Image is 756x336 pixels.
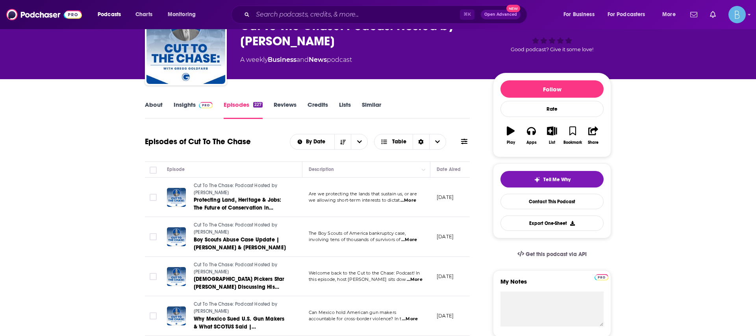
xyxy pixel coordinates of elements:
[194,276,284,306] span: [DEMOGRAPHIC_DATA] Pickers Star [PERSON_NAME] Discussing His Upcoming Antique Auction and Swap Event
[309,270,420,276] span: Welcome back to the Cut to the Chase: Podcast! In
[150,273,157,280] span: Toggle select row
[521,121,541,150] button: Apps
[309,316,401,321] span: accountable for cross-border violence? In t
[194,315,288,331] a: Why Mexico Sued U.S. Gun Makers & What SCOTUS Said | [PERSON_NAME]
[437,194,454,200] p: [DATE]
[500,215,604,231] button: Export One-Sheet
[493,11,611,59] div: Good podcast? Give it some love!
[558,8,604,21] button: open menu
[194,197,282,227] span: Protecting Land, Heritage & Jobs: The Future of Conservation in [GEOGRAPHIC_DATA] | [PERSON_NAME]
[162,8,206,21] button: open menu
[506,5,521,12] span: New
[306,139,328,145] span: By Date
[728,6,746,23] span: Logged in as BLASTmedia
[309,230,406,236] span: The Boy Scouts of America bankruptcy case,
[362,101,381,119] a: Similar
[595,274,608,280] img: Podchaser Pro
[511,46,593,52] span: Good podcast? Give it some love!
[194,222,288,236] a: Cut To The Chase: Podcast Hosted by [PERSON_NAME]
[146,5,225,84] img: Cut To The Chase: Podcast Hosted by Gregg Goldfarb
[168,9,196,20] span: Monitoring
[194,222,277,235] span: Cut To The Chase: Podcast Hosted by [PERSON_NAME]
[150,312,157,319] span: Toggle select row
[194,275,288,291] a: [DEMOGRAPHIC_DATA] Pickers Star [PERSON_NAME] Discussing His Upcoming Antique Auction and Swap Event
[150,194,157,201] span: Toggle select row
[562,121,583,150] button: Bookmark
[526,251,587,258] span: Get this podcast via API
[583,121,604,150] button: Share
[6,7,82,22] img: Podchaser - Follow, Share and Rate Podcasts
[374,134,446,150] button: Choose View
[437,273,454,280] p: [DATE]
[500,80,604,98] button: Follow
[500,171,604,187] button: tell me why sparkleTell Me Why
[135,9,152,20] span: Charts
[174,101,213,119] a: InsightsPodchaser Pro
[290,139,335,145] button: open menu
[407,277,422,283] span: ...More
[351,134,367,149] button: open menu
[268,56,296,63] a: Business
[150,233,157,240] span: Toggle select row
[500,121,521,150] button: Play
[563,9,595,20] span: For Business
[145,137,251,147] h1: Episodes of Cut To The Chase
[296,56,309,63] span: and
[728,6,746,23] img: User Profile
[707,8,719,21] a: Show notifications dropdown
[194,262,277,275] span: Cut To The Chase: Podcast Hosted by [PERSON_NAME]
[484,13,517,17] span: Open Advanced
[507,140,515,145] div: Play
[274,101,296,119] a: Reviews
[334,134,351,149] button: Sort Direction
[526,140,537,145] div: Apps
[500,194,604,209] a: Contact This Podcast
[308,101,328,119] a: Credits
[549,140,555,145] div: List
[595,273,608,280] a: Pro website
[309,56,327,63] a: News
[290,134,368,150] h2: Choose List sort
[130,8,157,21] a: Charts
[413,134,429,149] div: Sort Direction
[309,237,400,242] span: involving tens of thousands of survivors of
[309,191,417,197] span: Are we protecting the lands that sustain us, or are
[194,236,288,252] a: Boy Scouts Abuse Case Update | [PERSON_NAME] & [PERSON_NAME]
[98,9,121,20] span: Podcasts
[309,310,396,315] span: Can Mexico hold American gun makers
[687,8,700,21] a: Show notifications dropdown
[602,8,657,21] button: open menu
[309,197,400,203] span: we allowing short-term interests to dictat
[199,102,213,108] img: Podchaser Pro
[662,9,676,20] span: More
[481,10,521,19] button: Open AdvancedNew
[194,301,277,314] span: Cut To The Chase: Podcast Hosted by [PERSON_NAME]
[194,196,288,212] a: Protecting Land, Heritage & Jobs: The Future of Conservation in [GEOGRAPHIC_DATA] | [PERSON_NAME]
[542,121,562,150] button: List
[239,6,535,24] div: Search podcasts, credits, & more...
[145,101,163,119] a: About
[92,8,131,21] button: open menu
[392,139,406,145] span: Table
[500,278,604,291] label: My Notes
[437,165,461,174] div: Date Aired
[657,8,686,21] button: open menu
[402,316,418,322] span: ...More
[309,165,334,174] div: Description
[224,101,263,119] a: Episodes227
[194,301,288,315] a: Cut To The Chase: Podcast Hosted by [PERSON_NAME]
[339,101,351,119] a: Lists
[511,245,593,264] a: Get this podcast via API
[608,9,645,20] span: For Podcasters
[400,197,416,204] span: ...More
[728,6,746,23] button: Show profile menu
[588,140,598,145] div: Share
[563,140,582,145] div: Bookmark
[194,183,277,195] span: Cut To The Chase: Podcast Hosted by [PERSON_NAME]
[194,262,288,275] a: Cut To The Chase: Podcast Hosted by [PERSON_NAME]
[534,176,540,183] img: tell me why sparkle
[419,165,428,174] button: Column Actions
[460,9,474,20] span: ⌘ K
